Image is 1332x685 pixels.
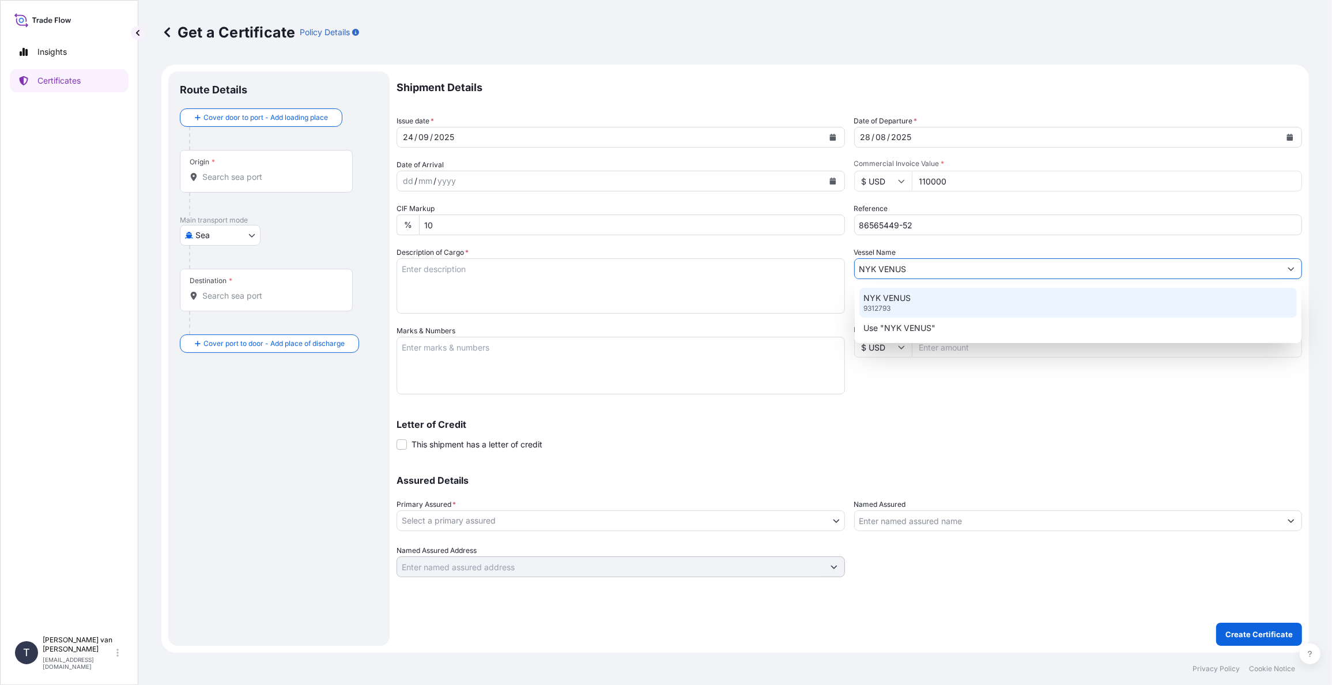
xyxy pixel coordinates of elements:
[864,322,936,334] p: Use "NYK VENUS"
[397,325,455,337] label: Marks & Numbers
[402,130,414,144] div: day,
[397,203,435,214] label: CIF Markup
[1193,664,1240,673] p: Privacy Policy
[412,439,542,450] span: This shipment has a letter of credit
[855,258,1281,279] input: Type to search vessel name or IMO
[430,130,433,144] div: /
[824,128,842,146] button: Calendar
[854,499,906,510] label: Named Assured
[43,635,114,654] p: [PERSON_NAME] van [PERSON_NAME]
[854,115,918,127] span: Date of Departure
[203,112,328,123] span: Cover door to port - Add loading place
[414,174,417,188] div: /
[397,214,419,235] div: %
[37,75,81,86] p: Certificates
[195,229,210,241] span: Sea
[824,556,844,577] button: Show suggestions
[872,130,875,144] div: /
[180,225,261,246] button: Select transport
[859,288,1297,338] div: Suggestions
[1249,664,1295,673] p: Cookie Notice
[397,115,434,127] span: Issue date
[180,216,378,225] p: Main transport mode
[875,130,888,144] div: month,
[190,157,215,167] div: Origin
[854,203,888,214] label: Reference
[417,130,430,144] div: month,
[1281,258,1301,279] button: Show suggestions
[855,510,1281,531] input: Assured Name
[419,214,845,235] input: Enter percentage between 0 and 10%
[397,499,456,510] span: Primary Assured
[397,420,1302,429] p: Letter of Credit
[854,159,1303,168] span: Commercial Invoice Value
[433,174,436,188] div: /
[37,46,67,58] p: Insights
[864,304,891,313] p: 9312793
[854,214,1303,235] input: Enter booking reference
[397,71,1302,104] p: Shipment Details
[402,515,496,526] span: Select a primary assured
[436,174,457,188] div: year,
[397,476,1302,485] p: Assured Details
[433,130,455,144] div: year,
[414,130,417,144] div: /
[824,172,842,190] button: Calendar
[397,545,477,556] label: Named Assured Address
[1225,628,1293,640] p: Create Certificate
[23,647,30,658] span: T
[1281,128,1299,146] button: Calendar
[864,292,911,304] p: NYK VENUS
[180,83,247,97] p: Route Details
[397,159,444,171] span: Date of Arrival
[397,247,469,258] label: Description of Cargo
[890,130,913,144] div: year,
[417,174,433,188] div: month,
[43,656,114,670] p: [EMAIL_ADDRESS][DOMAIN_NAME]
[912,171,1303,191] input: Enter amount
[854,247,896,258] label: Vessel Name
[203,338,345,349] span: Cover port to door - Add place of discharge
[888,130,890,144] div: /
[202,290,338,302] input: Destination
[161,23,295,42] p: Get a Certificate
[202,171,338,183] input: Origin
[1281,510,1301,531] button: Show suggestions
[854,325,1303,334] span: Duty Cost
[859,130,872,144] div: day,
[300,27,350,38] p: Policy Details
[912,337,1303,357] input: Enter amount
[402,174,414,188] div: day,
[190,276,232,285] div: Destination
[397,556,824,577] input: Named Assured Address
